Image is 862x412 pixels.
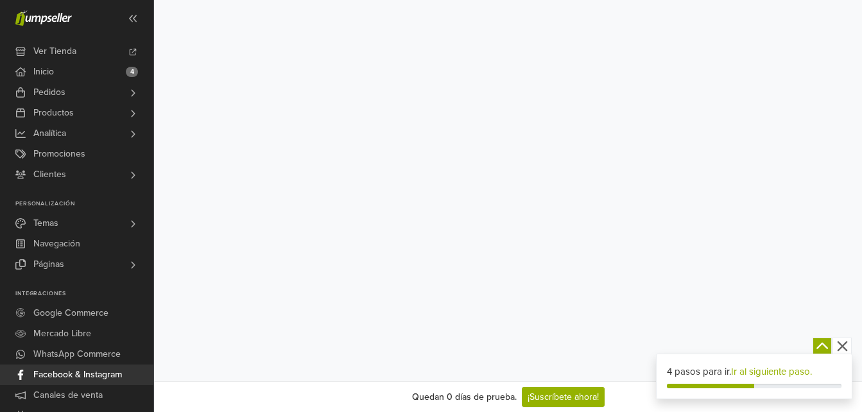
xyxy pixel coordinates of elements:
p: Personalización [15,200,153,208]
p: Integraciones [15,290,153,298]
a: ¡Suscríbete ahora! [522,387,605,407]
a: Ir al siguiente paso. [731,366,812,377]
span: Páginas [33,254,64,275]
span: 4 [126,67,138,77]
span: Clientes [33,164,66,185]
span: Pedidos [33,82,65,103]
span: Mercado Libre [33,323,91,344]
span: Ver Tienda [33,41,76,62]
span: Productos [33,103,74,123]
span: Temas [33,213,58,234]
span: Canales de venta [33,385,103,406]
span: Facebook & Instagram [33,365,122,385]
span: Navegación [33,234,80,254]
span: Analítica [33,123,66,144]
span: Inicio [33,62,54,82]
span: Google Commerce [33,303,108,323]
span: Promociones [33,144,85,164]
div: Quedan 0 días de prueba. [412,390,517,404]
div: 4 pasos para ir. [667,365,841,379]
span: WhatsApp Commerce [33,344,121,365]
